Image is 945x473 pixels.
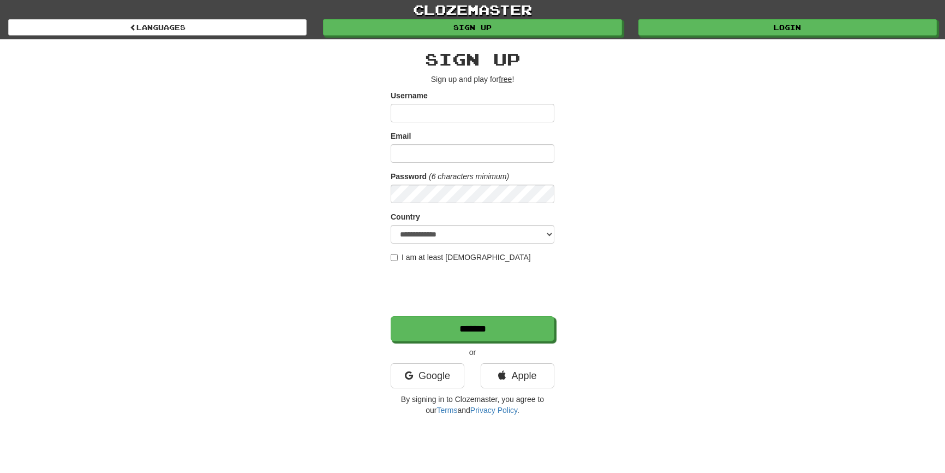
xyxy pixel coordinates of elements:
label: Password [391,171,427,182]
iframe: reCAPTCHA [391,268,557,311]
a: Terms [436,406,457,415]
a: Apple [481,363,554,388]
input: I am at least [DEMOGRAPHIC_DATA] [391,254,398,261]
p: Sign up and play for ! [391,74,554,85]
p: By signing in to Clozemaster, you agree to our and . [391,394,554,416]
em: (6 characters minimum) [429,172,509,181]
a: Login [638,19,937,36]
p: or [391,347,554,358]
h2: Sign up [391,50,554,68]
a: Privacy Policy [470,406,517,415]
u: free [499,75,512,84]
label: Username [391,90,428,101]
a: Google [391,363,464,388]
a: Languages [8,19,307,36]
label: Country [391,211,420,222]
label: I am at least [DEMOGRAPHIC_DATA] [391,252,531,263]
label: Email [391,131,411,141]
a: Sign up [323,19,621,36]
